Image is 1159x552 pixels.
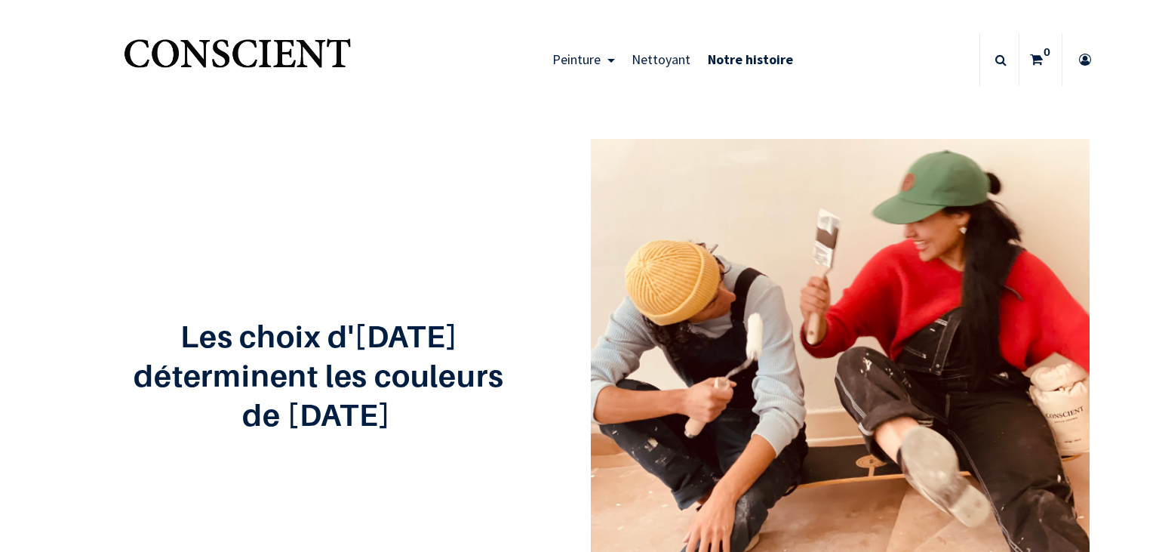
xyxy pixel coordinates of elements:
sup: 0 [1040,45,1054,60]
a: Logo of Conscient [121,30,354,90]
img: Conscient [121,30,354,90]
a: Peinture [544,33,623,86]
span: Notre histoire [708,51,793,68]
span: Peinture [552,51,601,68]
a: 0 [1019,33,1062,86]
h2: déterminent les couleurs [69,359,568,392]
span: Nettoyant [632,51,690,68]
h2: de [DATE] [69,398,568,431]
h2: Les choix d'[DATE] [69,319,568,353]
